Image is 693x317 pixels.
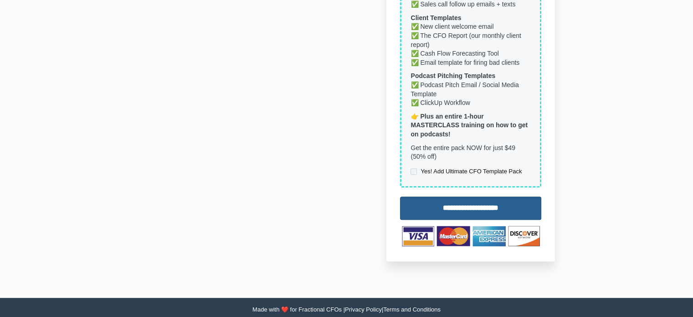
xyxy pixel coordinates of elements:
[411,72,495,79] strong: Podcast Pitching Templates
[411,0,451,8] span: ✅ Sales call f
[411,14,461,21] strong: Client Templates
[345,306,382,313] a: Privacy Policy
[383,306,441,313] a: Terms and Conditions
[411,113,528,138] strong: 👉 Plus an entire 1-hour MASTERCLASS training on how to get on podcasts!
[411,144,531,161] p: Get the entire pack NOW for just $49 (50% off)
[411,23,521,66] span: ✅ New client welcome email ✅ The CFO Report (our monthly client report) ✅ Cash Flow Forecasting T...
[5,306,688,314] div: Made with ❤️ for Fractional CFOs | |
[411,168,417,175] input: Yes! Add Ultimate CFO Template Pack
[411,81,518,106] span: ✅ Podcast Pitch Email / Social Media Template ✅ ClickUp Workflow
[411,166,522,177] label: Yes! Add Ultimate CFO Template Pack
[400,224,541,248] img: TNbqccpWSzOQmI4HNVXb_Untitled_design-53.png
